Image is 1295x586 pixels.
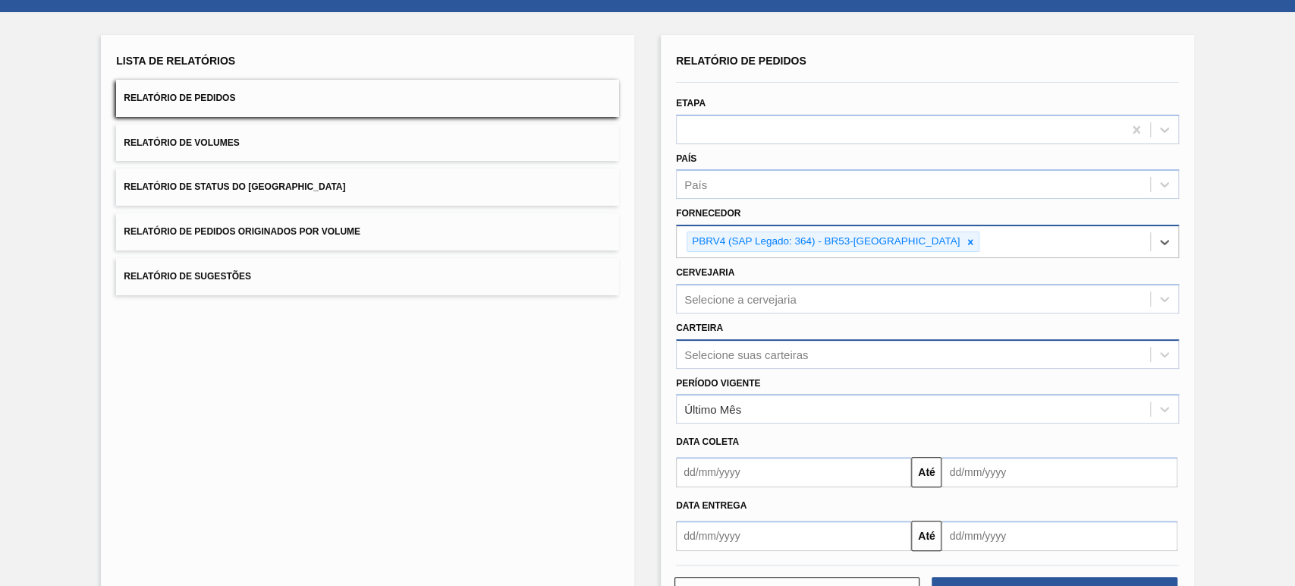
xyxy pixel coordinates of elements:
span: Relatório de Pedidos Originados por Volume [124,226,360,237]
button: Relatório de Volumes [116,124,619,162]
input: dd/mm/yyyy [676,457,911,487]
div: PBRV4 (SAP Legado: 364) - BR53-[GEOGRAPHIC_DATA] [687,232,962,251]
div: Último Mês [684,403,741,416]
span: Data coleta [676,436,739,447]
span: Relatório de Volumes [124,137,239,148]
div: País [684,178,707,191]
label: País [676,153,696,164]
div: Selecione a cervejaria [684,292,797,305]
label: Cervejaria [676,267,734,278]
label: Fornecedor [676,208,740,219]
label: Etapa [676,98,706,109]
span: Relatório de Pedidos [124,93,235,103]
button: Relatório de Pedidos Originados por Volume [116,213,619,250]
label: Período Vigente [676,378,760,389]
span: Relatório de Pedidos [676,55,806,67]
span: Lista de Relatórios [116,55,235,67]
button: Relatório de Sugestões [116,258,619,295]
button: Relatório de Status do [GEOGRAPHIC_DATA] [116,169,619,206]
button: Até [911,521,941,551]
input: dd/mm/yyyy [676,521,911,551]
button: Até [911,457,941,487]
div: Selecione suas carteiras [684,348,808,361]
span: Relatório de Sugestões [124,271,251,282]
input: dd/mm/yyyy [941,521,1177,551]
span: Relatório de Status do [GEOGRAPHIC_DATA] [124,181,345,192]
button: Relatório de Pedidos [116,80,619,117]
input: dd/mm/yyyy [941,457,1177,487]
label: Carteira [676,323,723,333]
span: Data entrega [676,500,747,511]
